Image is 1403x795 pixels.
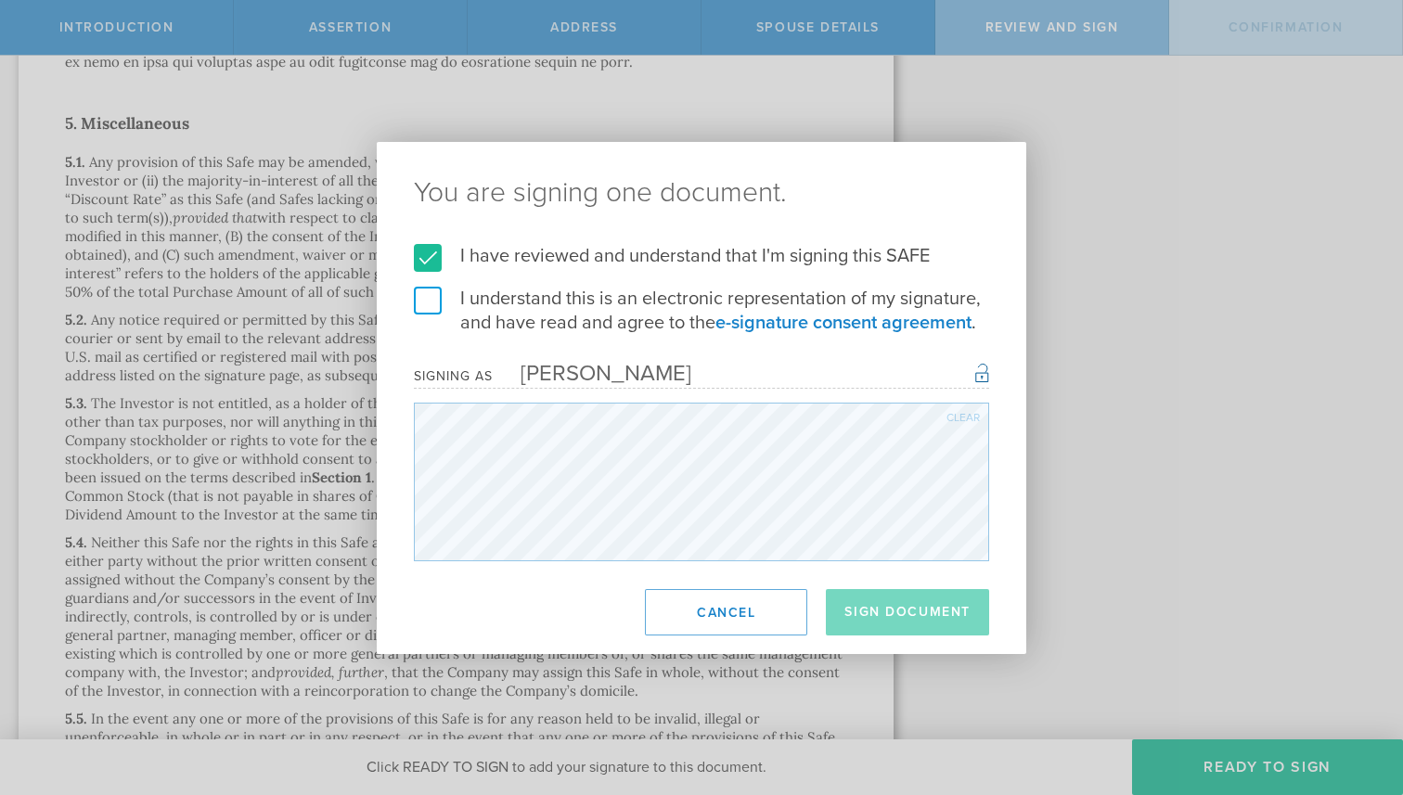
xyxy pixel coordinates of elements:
[414,368,493,384] div: Signing as
[715,312,972,334] a: e-signature consent agreement
[414,179,989,207] ng-pluralize: You are signing one document.
[645,589,807,635] button: Cancel
[826,589,989,635] button: Sign Document
[414,287,989,335] label: I understand this is an electronic representation of my signature, and have read and agree to the .
[414,244,989,268] label: I have reviewed and understand that I'm signing this SAFE
[493,360,691,387] div: [PERSON_NAME]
